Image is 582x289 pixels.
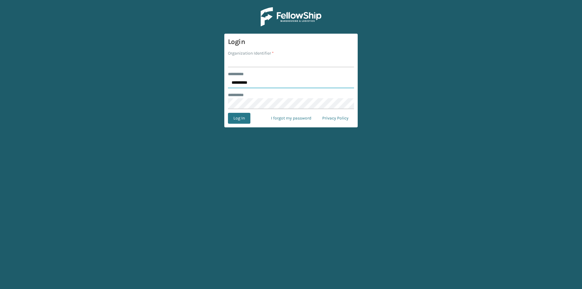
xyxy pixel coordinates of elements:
[228,50,274,56] label: Organization Identifier
[317,113,354,124] a: Privacy Policy
[266,113,317,124] a: I forgot my password
[228,113,250,124] button: Log In
[261,7,321,26] img: Logo
[228,37,354,46] h3: Login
